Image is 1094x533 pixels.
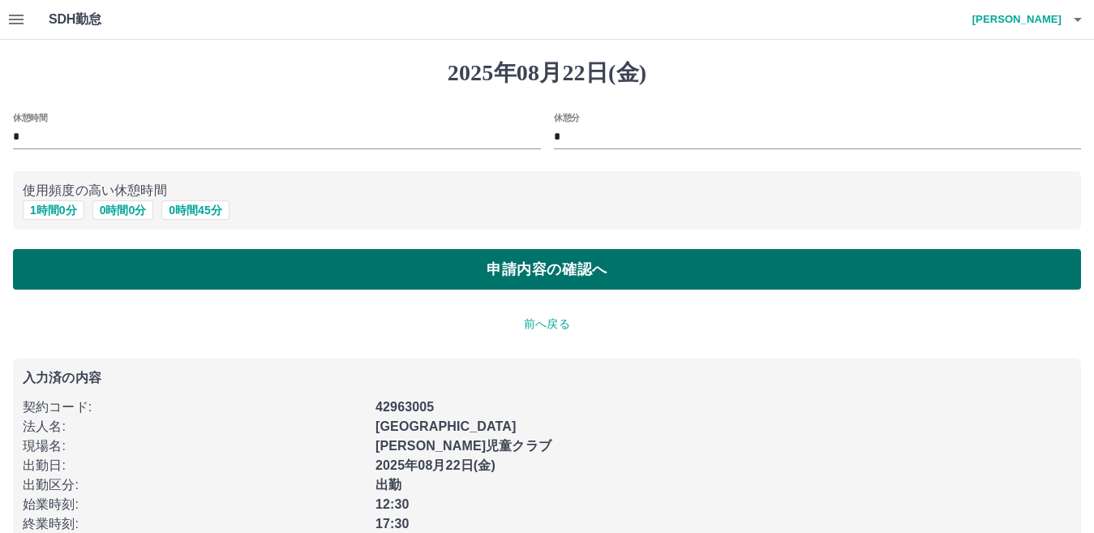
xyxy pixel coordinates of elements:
[375,478,401,492] b: 出勤
[13,59,1081,87] h1: 2025年08月22日(金)
[13,111,47,123] label: 休憩時間
[23,475,366,495] p: 出勤区分 :
[375,458,496,472] b: 2025年08月22日(金)
[375,400,434,414] b: 42963005
[92,200,154,220] button: 0時間0分
[375,439,551,453] b: [PERSON_NAME]児童クラブ
[23,181,1071,200] p: 使用頻度の高い休憩時間
[23,372,1071,385] p: 入力済の内容
[161,200,229,220] button: 0時間45分
[23,436,366,456] p: 現場名 :
[554,111,580,123] label: 休憩分
[13,249,1081,290] button: 申請内容の確認へ
[375,517,410,531] b: 17:30
[23,398,366,417] p: 契約コード :
[23,456,366,475] p: 出勤日 :
[13,316,1081,333] p: 前へ戻る
[23,200,84,220] button: 1時間0分
[23,495,366,514] p: 始業時刻 :
[375,419,517,433] b: [GEOGRAPHIC_DATA]
[23,417,366,436] p: 法人名 :
[375,497,410,511] b: 12:30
